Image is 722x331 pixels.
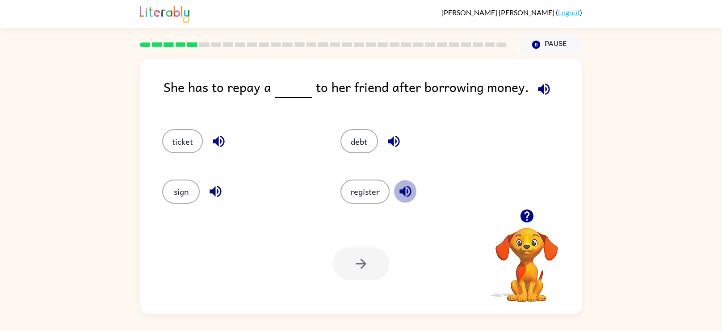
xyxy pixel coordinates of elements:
[482,214,571,303] video: Your browser must support playing .mp4 files to use Literably. Please try using another browser.
[340,180,390,204] button: register
[140,4,189,23] img: Literably
[441,8,582,17] div: ( )
[340,129,378,153] button: debt
[162,180,200,204] button: sign
[517,34,582,55] button: Pause
[164,77,582,111] div: She has to repay a to her friend after borrowing money.
[558,8,580,17] a: Logout
[162,129,203,153] button: ticket
[441,8,556,17] span: [PERSON_NAME] [PERSON_NAME]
